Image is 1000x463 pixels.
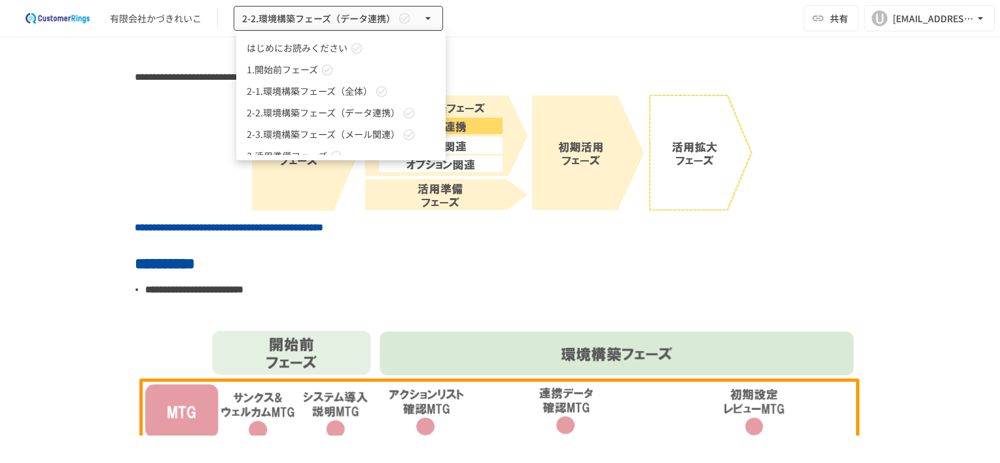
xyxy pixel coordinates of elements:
span: はじめにお読みください [247,41,348,55]
span: 2-1.環境構築フェーズ（全体） [247,84,372,98]
span: 2-3.環境構築フェーズ（メール関連） [247,128,400,141]
span: 3.活用準備フェーズ [247,149,327,163]
span: 1.開始前フェーズ [247,63,318,77]
span: 2-2.環境構築フェーズ（データ連携） [247,106,400,120]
